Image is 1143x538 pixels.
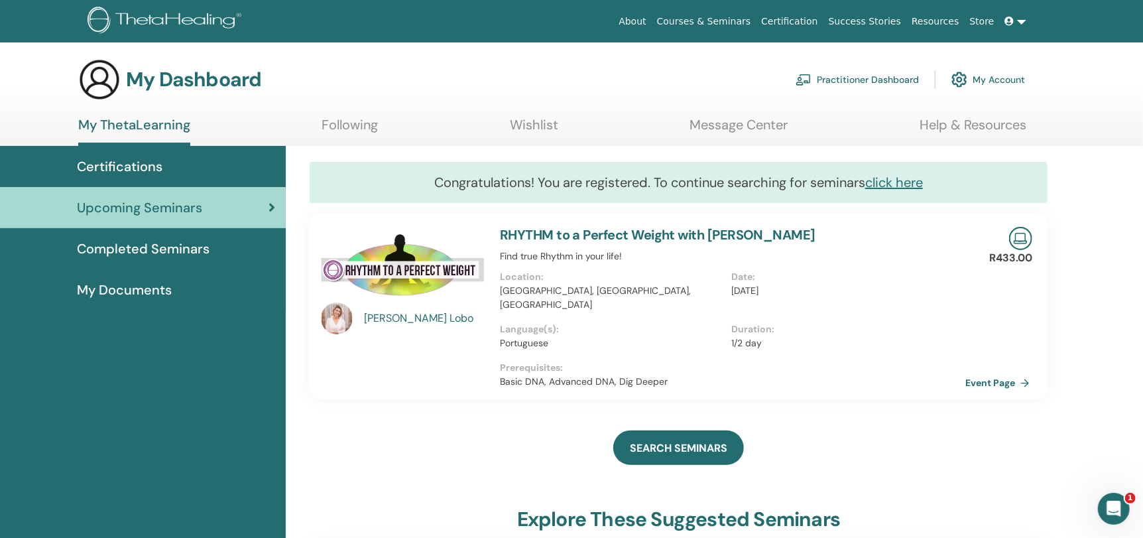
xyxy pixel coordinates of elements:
p: Basic DNA, Advanced DNA, Dig Deeper [500,375,963,389]
a: Courses & Seminars [652,9,756,34]
a: Following [322,117,379,143]
div: Congratulations! You are registered. To continue searching for seminars [310,162,1048,203]
a: Practitioner Dashboard [796,65,919,94]
a: Success Stories [823,9,906,34]
img: RHYTHM to a Perfect Weight [321,227,484,306]
a: Certification [756,9,823,34]
a: About [613,9,651,34]
a: Resources [906,9,965,34]
img: default.jpg [321,303,353,334]
img: generic-user-icon.jpg [78,58,121,101]
h3: My Dashboard [126,68,261,92]
p: [GEOGRAPHIC_DATA], [GEOGRAPHIC_DATA], [GEOGRAPHIC_DATA] [500,284,724,312]
a: SEARCH SEMINARS [613,431,744,465]
img: logo.png [88,7,246,36]
a: Event Page [965,373,1035,393]
p: Prerequisites : [500,361,963,375]
a: My ThetaLearning [78,117,190,146]
p: Find true Rhythm in your life! [500,249,963,263]
p: Date : [732,270,956,284]
p: Duration : [732,322,956,336]
span: SEARCH SEMINARS [630,441,727,455]
p: Portuguese [500,336,724,350]
span: Completed Seminars [77,239,210,259]
img: chalkboard-teacher.svg [796,74,812,86]
iframe: Intercom live chat [1098,493,1130,525]
span: My Documents [77,280,172,300]
span: Certifications [77,157,162,176]
span: Upcoming Seminars [77,198,202,218]
p: Location : [500,270,724,284]
p: [DATE] [732,284,956,298]
a: My Account [951,65,1025,94]
h3: explore these suggested seminars [517,507,840,531]
a: Wishlist [510,117,558,143]
a: Help & Resources [920,117,1026,143]
a: [PERSON_NAME] Lobo [365,310,487,326]
a: Store [965,9,1000,34]
p: R433.00 [989,250,1032,266]
a: Message Center [690,117,788,143]
img: cog.svg [951,68,967,91]
a: RHYTHM to a Perfect Weight with [PERSON_NAME] [500,226,815,243]
p: Language(s) : [500,322,724,336]
img: Live Online Seminar [1009,227,1032,250]
a: click here [865,174,923,191]
p: 1/2 day [732,336,956,350]
span: 1 [1125,493,1136,504]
